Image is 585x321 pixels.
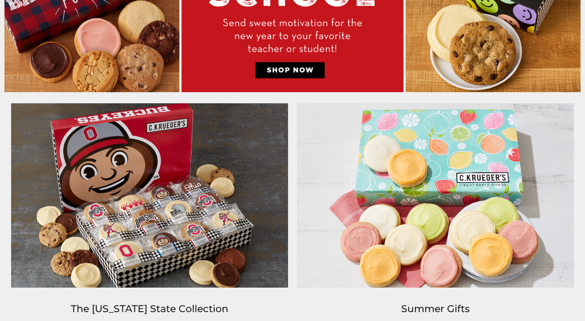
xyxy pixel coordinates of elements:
img: C.Krueger’s image [292,99,578,293]
h2: Summer Gifts [297,301,574,317]
img: C.Krueger’s image [7,99,292,293]
h2: The [US_STATE] State Collection [11,301,288,317]
iframe: Sign Up via Text for Offers [7,287,92,314]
